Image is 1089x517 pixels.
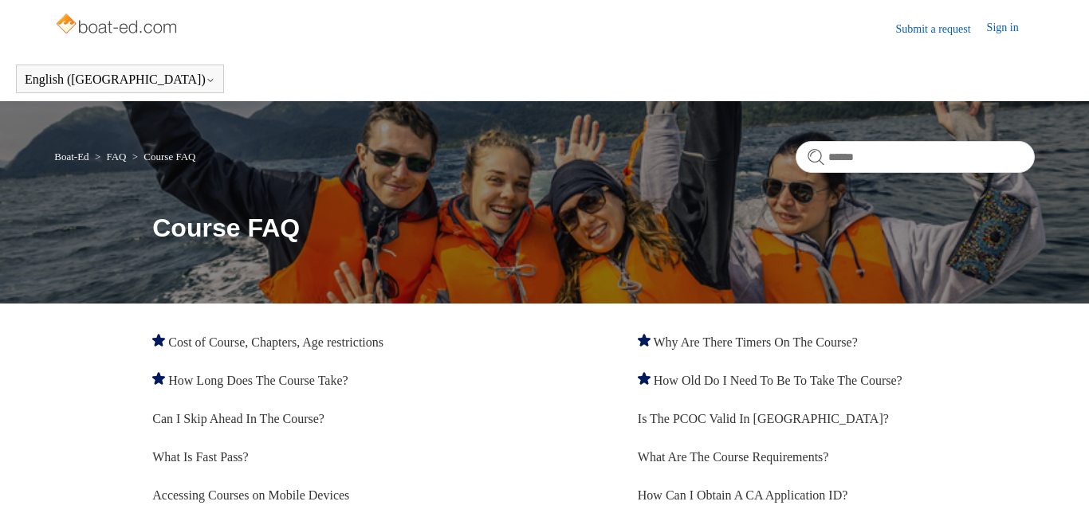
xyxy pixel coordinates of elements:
img: Boat-Ed Help Center home page [54,10,181,41]
li: Boat-Ed [54,151,92,163]
a: Accessing Courses on Mobile Devices [152,488,349,502]
svg: Promoted article [152,372,165,385]
svg: Promoted article [638,334,651,347]
a: Sign in [987,19,1035,38]
svg: Promoted article [152,334,165,347]
svg: Promoted article [638,372,651,385]
a: Why Are There Timers On The Course? [654,335,858,349]
h1: Course FAQ [152,209,1034,247]
a: Course FAQ [143,151,195,163]
a: Is The PCOC Valid In [GEOGRAPHIC_DATA]? [638,412,889,425]
a: FAQ [106,151,126,163]
a: How Can I Obtain A CA Application ID? [638,488,848,502]
a: Submit a request [896,21,987,37]
li: Course FAQ [129,151,196,163]
a: How Long Does The Course Take? [168,374,348,387]
li: FAQ [92,151,129,163]
a: How Old Do I Need To Be To Take The Course? [654,374,902,387]
input: Search [796,141,1035,173]
a: What Are The Course Requirements? [638,450,829,464]
button: English ([GEOGRAPHIC_DATA]) [25,72,215,87]
a: Boat-Ed [54,151,88,163]
a: Cost of Course, Chapters, Age restrictions [168,335,383,349]
a: Can I Skip Ahead In The Course? [152,412,324,425]
a: What Is Fast Pass? [152,450,248,464]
